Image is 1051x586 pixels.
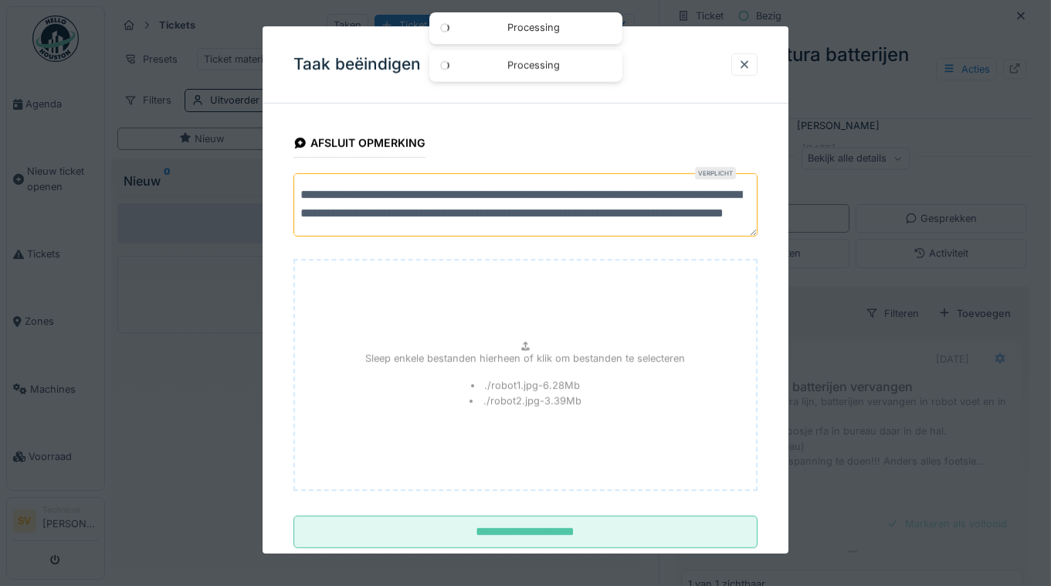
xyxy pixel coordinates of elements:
div: Processing [460,22,607,35]
li: ./robot1.jpg - 6.28 Mb [471,379,581,394]
div: Verplicht [695,167,736,179]
div: Afsluit opmerking [293,131,425,158]
div: Processing [460,60,607,73]
p: Sleep enkele bestanden hierheen of klik om bestanden te selecteren [366,351,686,366]
h3: Taak beëindigen [293,55,421,74]
li: ./robot2.jpg - 3.39 Mb [470,394,581,408]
